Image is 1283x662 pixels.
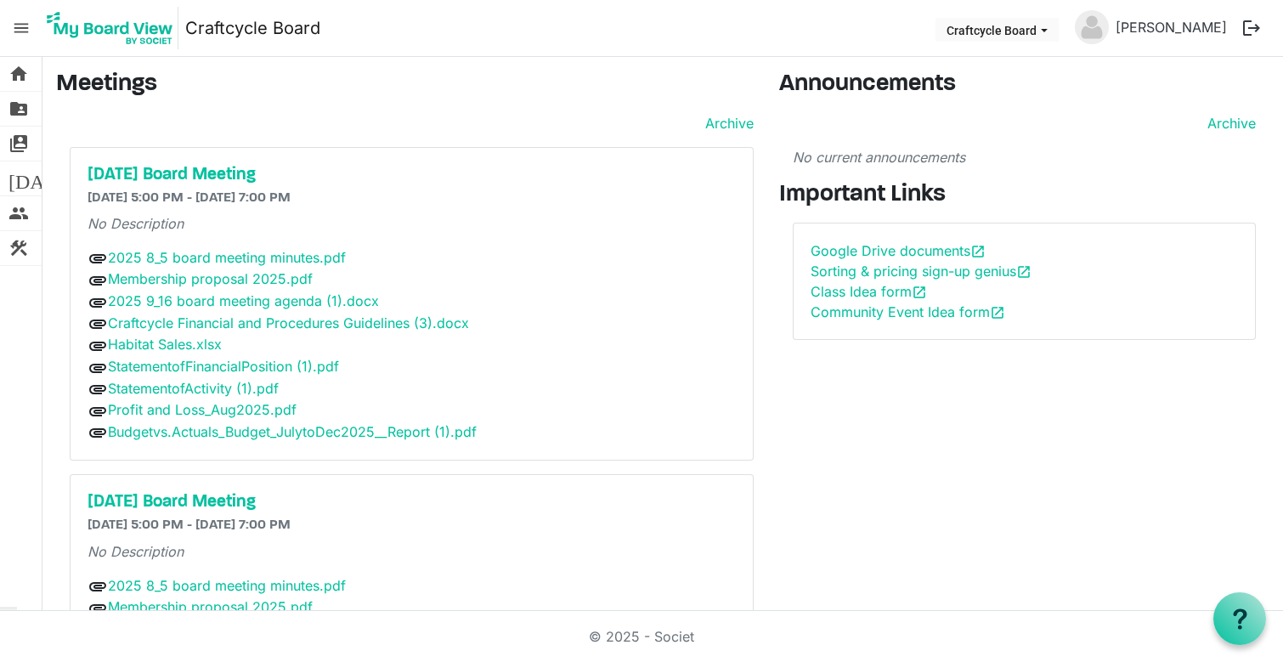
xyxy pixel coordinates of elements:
a: Habitat Sales.xlsx [108,336,222,353]
span: people [8,196,29,230]
span: home [8,57,29,91]
a: © 2025 - Societ [589,628,694,645]
span: construction [8,231,29,265]
span: folder_shared [8,92,29,126]
span: menu [5,12,37,44]
a: [DATE] Board Meeting [88,492,736,512]
h6: [DATE] 5:00 PM - [DATE] 7:00 PM [88,518,736,534]
span: open_in_new [912,285,927,300]
p: No current announcements [793,147,1257,167]
span: [DATE] [8,161,74,195]
p: No Description [88,541,736,562]
a: [DATE] Board Meeting [88,165,736,185]
a: Profit and Loss_Aug2025.pdf [108,401,297,418]
img: My Board View Logo [42,7,178,49]
a: Archive [698,113,754,133]
span: open_in_new [990,305,1005,320]
span: attachment [88,576,108,597]
button: Craftcycle Board dropdownbutton [935,18,1059,42]
span: attachment [88,336,108,356]
a: Community Event Idea formopen_in_new [811,303,1005,320]
a: [PERSON_NAME] [1109,10,1234,44]
p: No Description [88,213,736,234]
h3: Important Links [779,181,1270,210]
h6: [DATE] 5:00 PM - [DATE] 7:00 PM [88,190,736,207]
a: Archive [1201,113,1256,133]
span: attachment [88,314,108,334]
span: open_in_new [1016,264,1031,280]
h3: Meetings [56,71,754,99]
span: attachment [88,358,108,378]
span: attachment [88,401,108,422]
a: Craftcycle Financial and Procedures Guidelines (3).docx [108,314,469,331]
a: My Board View Logo [42,7,185,49]
h3: Announcements [779,71,1270,99]
a: StatementofActivity (1).pdf [108,380,279,397]
span: attachment [88,422,108,443]
a: Membership proposal 2025.pdf [108,598,313,615]
span: attachment [88,270,108,291]
a: Membership proposal 2025.pdf [108,270,313,287]
a: 2025 9_16 board meeting agenda (1).docx [108,292,379,309]
a: 2025 8_5 board meeting minutes.pdf [108,577,346,594]
button: logout [1234,10,1269,46]
a: Class Idea formopen_in_new [811,283,927,300]
a: StatementofFinancialPosition (1).pdf [108,358,339,375]
a: 2025 8_5 board meeting minutes.pdf [108,249,346,266]
span: attachment [88,248,108,269]
span: attachment [88,379,108,399]
span: attachment [88,292,108,313]
span: attachment [88,598,108,619]
img: no-profile-picture.svg [1075,10,1109,44]
a: Budgetvs.Actuals_Budget_JulytoDec2025__Report (1).pdf [108,423,477,440]
span: switch_account [8,127,29,161]
a: Sorting & pricing sign-up geniusopen_in_new [811,263,1031,280]
span: open_in_new [970,244,986,259]
a: Google Drive documentsopen_in_new [811,242,986,259]
a: Craftcycle Board [185,11,320,45]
